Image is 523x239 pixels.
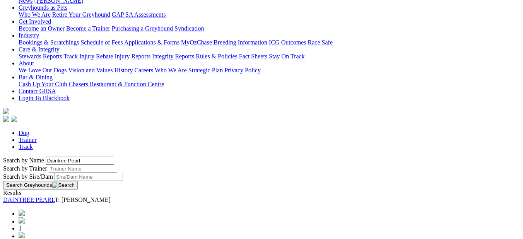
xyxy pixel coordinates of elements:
img: twitter.svg [11,116,17,122]
label: Search by Sire/Dam [3,173,53,180]
a: Stay On Track [269,53,304,60]
div: Results [3,189,520,196]
div: Greyhounds as Pets [19,11,520,18]
a: Cash Up Your Club [19,81,67,87]
a: Contact GRSA [19,88,56,94]
span: 1 [19,225,22,232]
a: DAINTREE PEARL [3,196,55,203]
a: Who We Are [155,67,187,73]
a: Bar & Dining [19,74,53,80]
div: Industry [19,39,520,46]
img: logo-grsa-white.png [3,108,9,114]
a: Breeding Information [214,39,267,46]
div: About [19,67,520,74]
a: Schedule of Fees [80,39,123,46]
a: Syndication [174,25,204,32]
input: Search by Sire/Dam name [55,173,123,181]
div: Get Involved [19,25,520,32]
div: T: [PERSON_NAME] [3,196,520,203]
a: Fact Sheets [239,53,267,60]
a: Chasers Restaurant & Function Centre [68,81,164,87]
a: Retire Your Greyhound [52,11,110,18]
a: Stewards Reports [19,53,62,60]
img: chevron-left-pager-blue.svg [19,217,25,224]
a: Track Injury Rebate [63,53,113,60]
button: Search Greyhounds [3,181,78,189]
label: Search by Name [3,157,44,164]
a: Get Involved [19,18,51,25]
a: Industry [19,32,39,39]
a: Who We Are [19,11,51,18]
a: ICG Outcomes [269,39,306,46]
img: chevrons-left-pager-blue.svg [19,210,25,216]
a: Injury Reports [115,53,150,60]
input: Search by Trainer name [49,165,117,173]
a: Track [19,143,33,150]
img: facebook.svg [3,116,9,122]
a: Applications & Forms [124,39,179,46]
a: Rules & Policies [196,53,238,60]
a: MyOzChase [181,39,212,46]
a: Integrity Reports [152,53,194,60]
a: Dog [19,130,29,136]
a: Bookings & Scratchings [19,39,79,46]
a: Strategic Plan [188,67,223,73]
a: Vision and Values [68,67,113,73]
label: Search by Trainer [3,165,47,172]
img: Search [52,182,75,188]
a: Become a Trainer [66,25,110,32]
a: Greyhounds as Pets [19,4,67,11]
div: Bar & Dining [19,81,520,88]
a: We Love Our Dogs [19,67,67,73]
a: Race Safe [308,39,332,46]
div: Care & Integrity [19,53,520,60]
a: About [19,60,34,67]
a: Purchasing a Greyhound [112,25,173,32]
a: Privacy Policy [224,67,261,73]
a: History [114,67,133,73]
a: Login To Blackbook [19,95,70,101]
a: Become an Owner [19,25,65,32]
img: chevron-right-pager-blue.svg [19,232,25,238]
a: Trainer [19,137,37,143]
a: Careers [134,67,153,73]
input: Search by Greyhound name [46,157,114,165]
a: GAP SA Assessments [112,11,166,18]
a: Care & Integrity [19,46,60,53]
